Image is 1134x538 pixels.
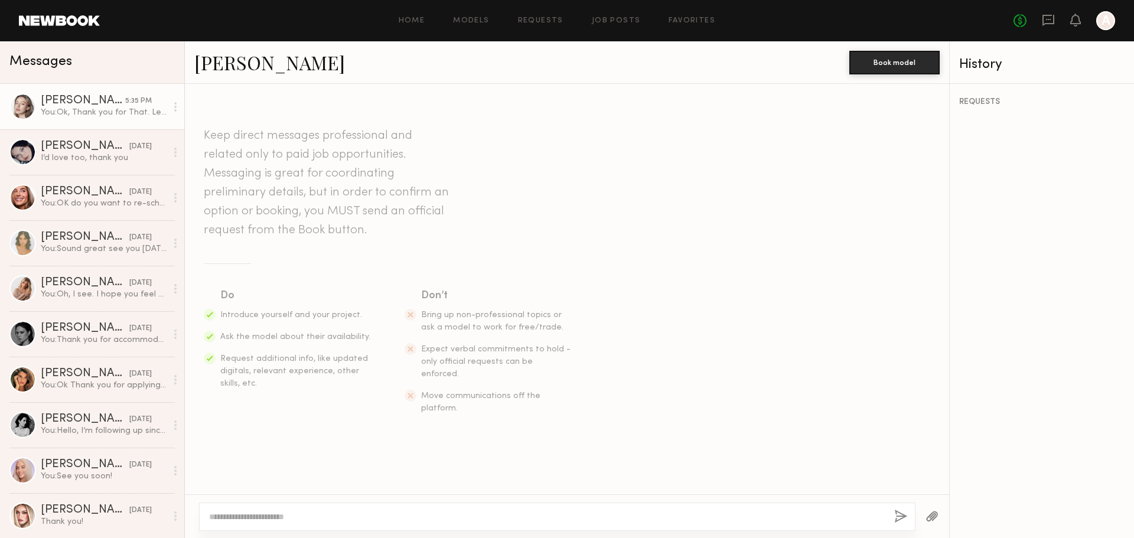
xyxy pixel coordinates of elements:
[129,232,152,243] div: [DATE]
[220,355,368,387] span: Request additional info, like updated digitals, relevant experience, other skills, etc.
[518,17,563,25] a: Requests
[41,504,129,516] div: [PERSON_NAME]
[421,311,563,331] span: Bring up non-professional topics or ask a model to work for free/trade.
[399,17,425,25] a: Home
[194,50,345,75] a: [PERSON_NAME]
[129,278,152,289] div: [DATE]
[41,231,129,243] div: [PERSON_NAME]
[41,334,167,345] div: You: Thank you for accommodating the sudden change. Then I will schedule you for [DATE] 3pm. Than...
[129,323,152,334] div: [DATE]
[1096,11,1115,30] a: A
[41,413,129,425] div: [PERSON_NAME]
[129,414,152,425] div: [DATE]
[41,380,167,391] div: You: Ok Thank you for applying, have a great day.
[41,198,167,209] div: You: OK do you want to re-schedule?
[592,17,641,25] a: Job Posts
[421,345,571,378] span: Expect verbal commitments to hold - only official requests can be enforced.
[220,333,370,341] span: Ask the model about their availability.
[129,141,152,152] div: [DATE]
[220,311,362,319] span: Introduce yourself and your project.
[849,51,940,74] button: Book model
[9,55,72,69] span: Messages
[421,392,540,412] span: Move communications off the platform.
[421,288,572,304] div: Don’t
[41,277,129,289] div: [PERSON_NAME]
[41,471,167,482] div: You: See you soon!
[41,425,167,436] div: You: Hello, I’m following up since I haven’t received a response from you. I would appreciate it ...
[125,96,152,107] div: 5:35 PM
[41,289,167,300] div: You: Oh, I see. I hope you feel better. I can schedule you for [DATE] 4pm. Does that work for you?
[41,152,167,164] div: I’d love too, thank you
[849,57,940,67] a: Book model
[129,369,152,380] div: [DATE]
[41,368,129,380] div: [PERSON_NAME]
[41,95,125,107] div: [PERSON_NAME]
[959,98,1125,106] div: REQUESTS
[204,126,452,240] header: Keep direct messages professional and related only to paid job opportunities. Messaging is great ...
[220,288,372,304] div: Do
[41,141,129,152] div: [PERSON_NAME]
[669,17,715,25] a: Favorites
[129,187,152,198] div: [DATE]
[129,505,152,516] div: [DATE]
[41,107,167,118] div: You: Ok, Thank you for That. Let me check the how many samples we have and I will contact you aga...
[41,322,129,334] div: [PERSON_NAME]
[959,58,1125,71] div: History
[453,17,489,25] a: Models
[129,459,152,471] div: [DATE]
[41,186,129,198] div: [PERSON_NAME]
[41,516,167,527] div: Thank you!
[41,459,129,471] div: [PERSON_NAME]
[41,243,167,255] div: You: Sound great see you [DATE] 2pm.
